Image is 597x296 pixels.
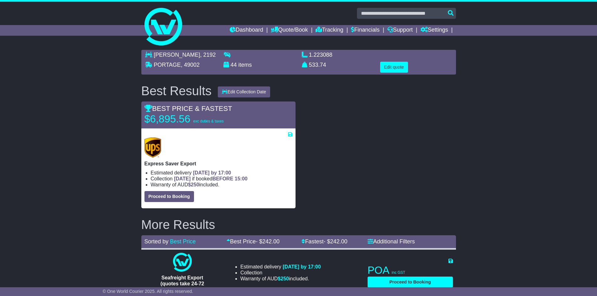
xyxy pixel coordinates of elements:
[181,62,200,68] span: , 49002
[368,238,415,245] a: Additional Filters
[368,264,453,277] p: POA
[193,119,223,123] span: exc duties & taxes
[240,276,321,282] li: Warranty of AUD included.
[316,25,343,36] a: Tracking
[230,25,263,36] a: Dashboard
[330,238,347,245] span: 242.00
[160,275,204,292] span: Seafreight Export (quotes take 24-72 hours)
[188,182,199,187] span: $
[323,238,347,245] span: - $
[283,264,321,269] span: [DATE] by 17:00
[387,25,413,36] a: Support
[238,62,252,68] span: items
[218,86,270,97] button: Edit Collection Date
[351,25,380,36] a: Financials
[154,52,200,58] span: [PERSON_NAME]
[212,176,233,181] span: BEFORE
[151,170,292,176] li: Estimated delivery
[174,176,191,181] span: [DATE]
[144,138,161,158] img: UPS (new): Express Saver Export
[309,62,326,68] span: 533.74
[256,238,280,245] span: - $
[227,238,280,245] a: Best Price- $242.00
[278,276,289,281] span: $
[144,161,292,167] p: Express Saver Export
[170,238,196,245] a: Best Price
[280,276,289,281] span: 250
[144,191,194,202] button: Proceed to Booking
[193,170,231,175] span: [DATE] by 17:00
[144,105,232,112] span: BEST PRICE & FASTEST
[271,25,308,36] a: Quote/Book
[240,270,321,276] li: Collection
[392,270,405,275] span: inc GST
[151,182,292,188] li: Warranty of AUD included.
[144,238,169,245] span: Sorted by
[138,84,215,98] div: Best Results
[368,277,453,288] button: Proceed to Booking
[421,25,448,36] a: Settings
[200,52,216,58] span: , 2192
[174,176,247,181] span: if booked
[191,182,199,187] span: 250
[262,238,280,245] span: 242.00
[173,253,192,272] img: One World Courier: Seafreight Export (quotes take 24-72 hours)
[144,113,224,125] p: $6,895.56
[154,62,181,68] span: PORTAGE
[141,218,456,231] h2: More Results
[231,62,237,68] span: 44
[103,289,193,294] span: © One World Courier 2025. All rights reserved.
[309,52,333,58] span: 1.223088
[301,238,347,245] a: Fastest- $242.00
[235,176,248,181] span: 15:00
[151,176,292,182] li: Collection
[240,264,321,270] li: Estimated delivery
[380,62,408,73] button: Edit quote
